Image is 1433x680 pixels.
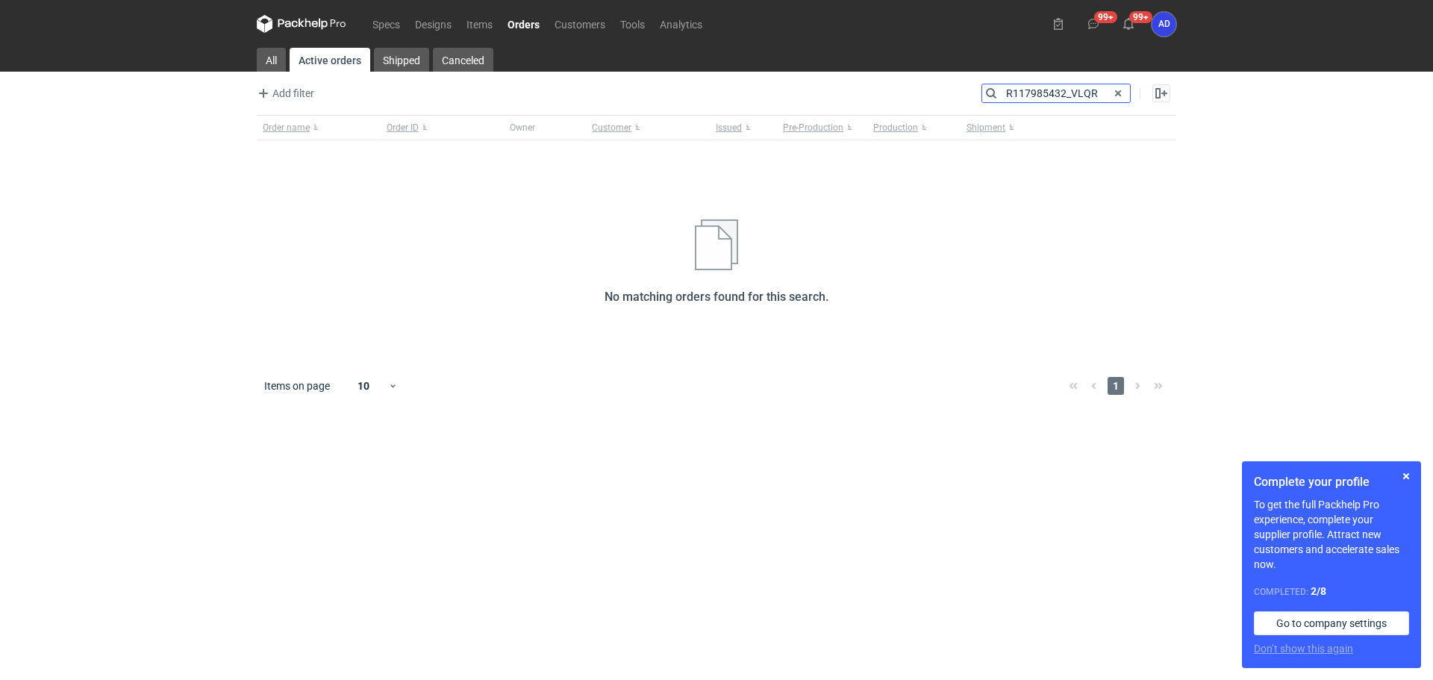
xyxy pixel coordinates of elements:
[290,48,370,72] a: Active orders
[1152,12,1176,37] div: Anita Dolczewska
[1117,12,1140,36] button: 99+
[613,15,652,33] a: Tools
[1254,611,1409,635] a: Go to company settings
[365,15,408,33] a: Specs
[374,48,429,72] a: Shipped
[1254,641,1353,656] button: Don’t show this again
[255,84,314,102] span: Add filter
[1311,585,1326,597] strong: 2 / 8
[433,48,493,72] a: Canceled
[982,84,1130,102] input: Search
[1108,377,1124,395] span: 1
[1254,497,1409,572] p: To get the full Packhelp Pro experience, complete your supplier profile. Attract new customers an...
[652,15,710,33] a: Analytics
[459,15,500,33] a: Items
[408,15,459,33] a: Designs
[1152,12,1176,37] button: AD
[254,84,315,102] button: Add filter
[1081,12,1105,36] button: 99+
[547,15,613,33] a: Customers
[257,15,346,33] svg: Packhelp Pro
[1254,584,1409,599] div: Completed:
[500,15,547,33] a: Orders
[264,378,330,393] span: Items on page
[1254,473,1409,491] h1: Complete your profile
[340,375,388,396] div: 10
[1397,467,1415,485] button: Skip for now
[257,48,286,72] a: All
[605,288,828,306] h2: No matching orders found for this search.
